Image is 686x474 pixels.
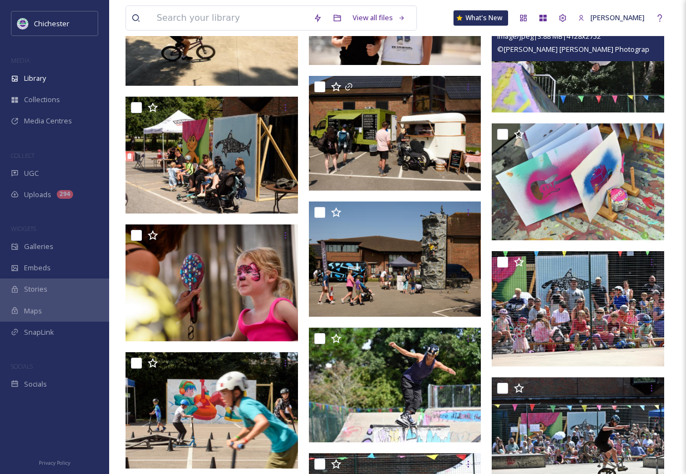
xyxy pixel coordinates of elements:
img: ext_1754863252.811898_allan@allanhutchings.com-060708-2372.jpg [126,97,301,214]
img: ext_1754863239.1914_allan@allanhutchings.com-060708-5891.jpg [492,251,664,366]
span: Embeds [24,263,51,273]
img: ext_1754863249.206542_allan@allanhutchings.com-060708-2379.jpg [309,76,481,191]
span: Collections [24,94,60,105]
div: 294 [57,190,73,199]
span: [PERSON_NAME] [590,13,645,22]
span: Maps [24,306,42,316]
span: Media Centres [24,116,72,126]
a: What's New [454,10,508,26]
a: Privacy Policy [39,455,70,469]
span: MEDIA [11,56,30,64]
span: Library [24,73,46,84]
a: View all files [347,7,411,28]
img: ext_1754863239.534686_allan@allanhutchings.com-060708-5858.jpg [492,123,667,240]
img: Logo_of_Chichester_District_Council.png [17,18,28,29]
span: Stories [24,284,47,294]
span: Chichester [34,19,69,28]
span: Privacy Policy [39,459,70,466]
span: Galleries [24,241,53,252]
input: Search your library [151,6,308,30]
span: COLLECT [11,151,34,159]
span: UGC [24,168,39,179]
span: Uploads [24,189,51,200]
img: ext_1754863240.214372_allan@allanhutchings.com-060708-5821.jpg [309,327,481,442]
img: ext_1754863246.598554_allan@allanhutchings.com-060708-2384.jpg [126,352,301,469]
span: Socials [24,379,47,389]
img: ext_1754863250.904686_allan@allanhutchings.com-060708-2363.jpg [126,224,301,341]
img: ext_1754863246.594475_allan@allanhutchings.com-060708-2407.jpg [309,202,481,316]
span: SnapLink [24,327,54,337]
span: WIDGETS [11,224,36,233]
a: [PERSON_NAME] [572,7,650,28]
span: SOCIALS [11,362,33,370]
span: image/jpeg | 3.88 MB | 4128 x 2752 [497,31,601,41]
